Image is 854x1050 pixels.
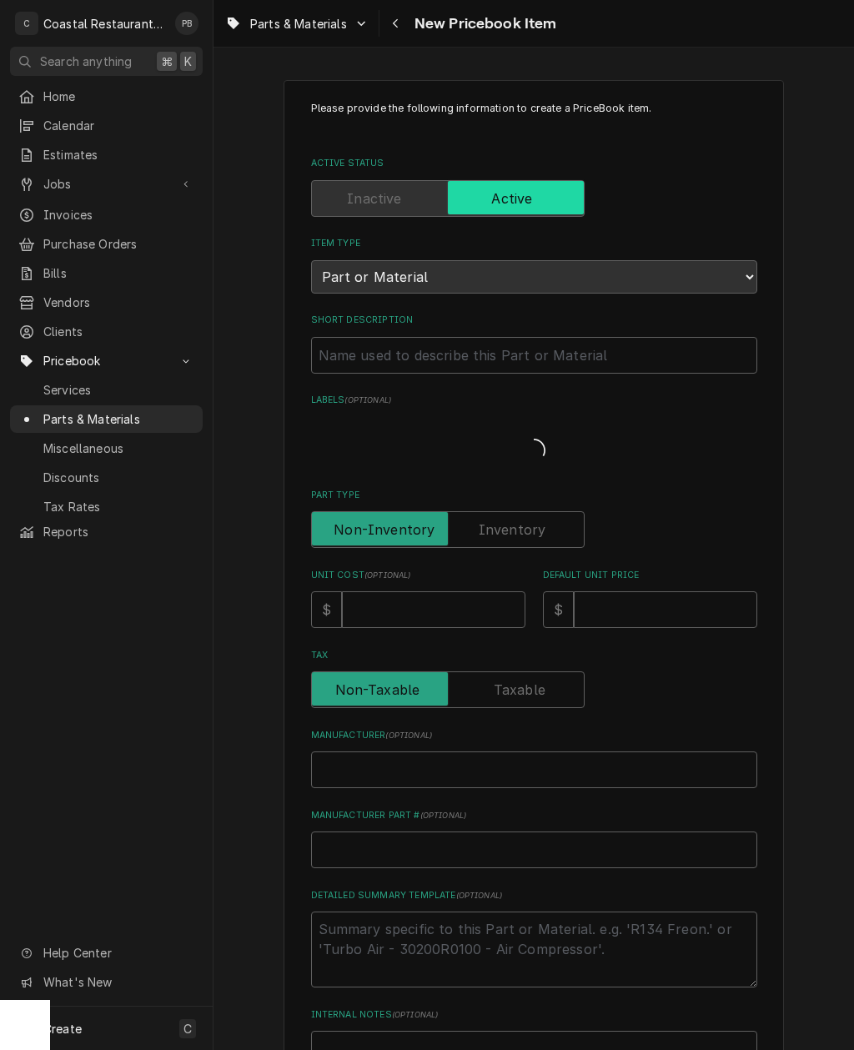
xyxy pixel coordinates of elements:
[311,337,757,374] input: Name used to describe this Part or Material
[522,434,545,469] span: Loading...
[311,314,757,373] div: Short Description
[15,12,38,35] div: C
[10,518,203,545] a: Reports
[420,811,467,820] span: ( optional )
[43,352,169,369] span: Pricebook
[43,523,194,540] span: Reports
[311,237,757,250] label: Item Type
[43,88,194,105] span: Home
[10,493,203,520] a: Tax Rates
[409,13,557,35] span: New Pricebook Item
[219,10,375,38] a: Go to Parts & Materials
[456,891,503,900] span: ( optional )
[40,53,132,70] span: Search anything
[311,649,757,708] div: Tax
[311,569,525,628] div: Unit Cost
[10,112,203,139] a: Calendar
[10,376,203,404] a: Services
[311,394,757,468] div: Labels
[311,101,757,132] p: Please provide the following information to create a PriceBook item.
[311,489,757,548] div: Part Type
[385,731,432,740] span: ( optional )
[311,889,757,987] div: Detailed Summary Template
[43,944,193,962] span: Help Center
[43,146,194,163] span: Estimates
[311,157,757,216] div: Active Status
[43,973,193,991] span: What's New
[543,569,757,628] div: Default Unit Price
[10,230,203,258] a: Purchase Orders
[10,259,203,287] a: Bills
[311,649,757,662] label: Tax
[43,410,194,428] span: Parts & Materials
[311,889,757,902] label: Detailed Summary Template
[10,83,203,110] a: Home
[311,1008,757,1022] label: Internal Notes
[364,570,411,580] span: ( optional )
[10,201,203,229] a: Invoices
[43,498,194,515] span: Tax Rates
[10,318,203,345] a: Clients
[10,347,203,374] a: Go to Pricebook
[10,939,203,967] a: Go to Help Center
[543,591,574,628] div: $
[43,206,194,224] span: Invoices
[10,464,203,491] a: Discounts
[43,235,194,253] span: Purchase Orders
[311,591,342,628] div: $
[184,53,192,70] span: K
[543,569,757,582] label: Default Unit Price
[10,435,203,462] a: Miscellaneous
[311,180,757,217] div: Active
[43,15,166,33] div: Coastal Restaurant Repair
[10,405,203,433] a: Parts & Materials
[43,381,194,399] span: Services
[43,440,194,457] span: Miscellaneous
[311,157,757,170] label: Active Status
[311,314,757,327] label: Short Description
[175,12,198,35] div: Phill Blush's Avatar
[43,264,194,282] span: Bills
[311,809,757,868] div: Manufacturer Part #
[311,489,757,502] label: Part Type
[311,569,525,582] label: Unit Cost
[183,1020,192,1037] span: C
[250,15,347,33] span: Parts & Materials
[311,729,757,788] div: Manufacturer
[161,53,173,70] span: ⌘
[10,170,203,198] a: Go to Jobs
[43,1022,82,1036] span: Create
[43,469,194,486] span: Discounts
[10,289,203,316] a: Vendors
[392,1010,439,1019] span: ( optional )
[10,968,203,996] a: Go to What's New
[311,729,757,742] label: Manufacturer
[311,394,757,407] label: Labels
[43,323,194,340] span: Clients
[43,175,169,193] span: Jobs
[344,395,391,404] span: ( optional )
[43,294,194,311] span: Vendors
[43,117,194,134] span: Calendar
[383,10,409,37] button: Navigate back
[311,237,757,293] div: Item Type
[10,47,203,76] button: Search anything⌘K
[311,809,757,822] label: Manufacturer Part #
[175,12,198,35] div: PB
[10,141,203,168] a: Estimates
